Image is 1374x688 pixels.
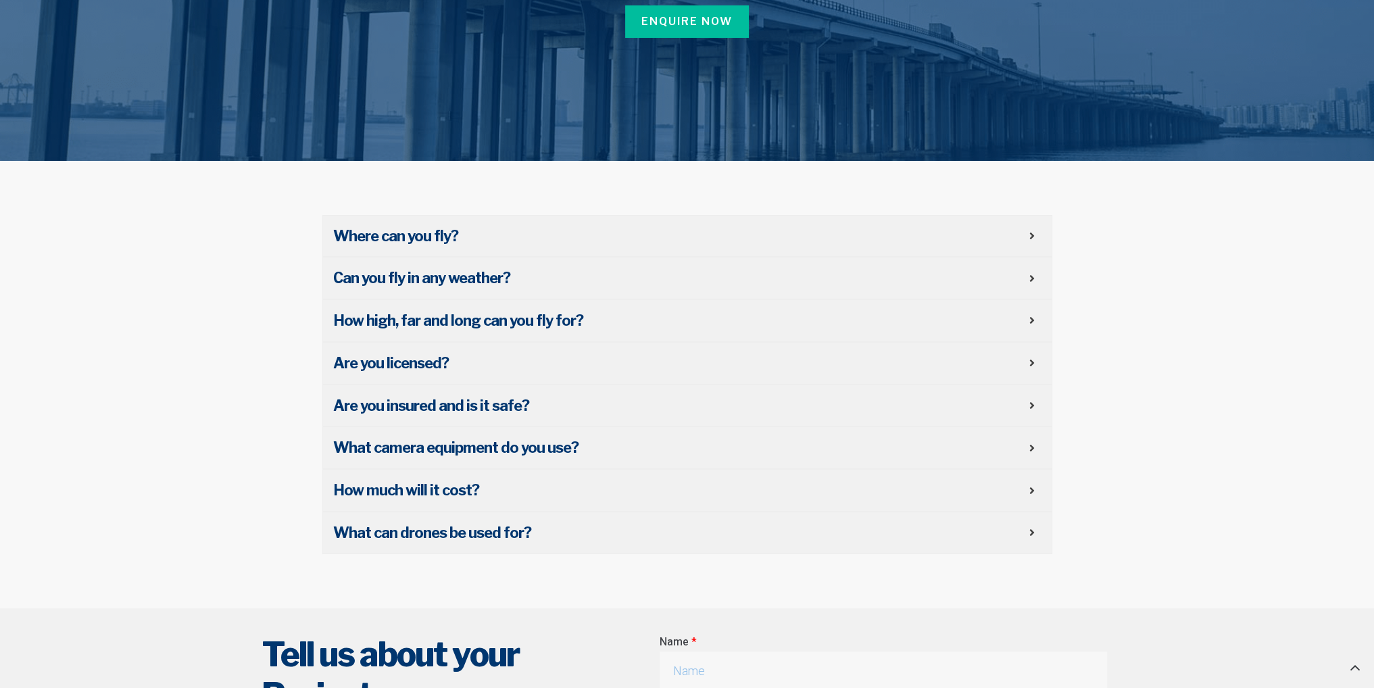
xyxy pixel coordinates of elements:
a: Enquire Now [625,5,749,38]
span: Are you licensed? [333,353,1029,374]
span: What camera equipment do you use? [333,437,1029,458]
span: Enquire Now [641,14,733,30]
span: How much will it cost? [333,480,1029,501]
span: Where can you fly? [333,226,1029,247]
span: What can drones be used for? [333,522,1029,543]
span: How high, far and long can you fly for? [333,310,1029,331]
span: Are you insured and is it safe? [333,395,1029,416]
label: Name [660,634,696,652]
span: Can you fly in any weather? [333,268,1029,289]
